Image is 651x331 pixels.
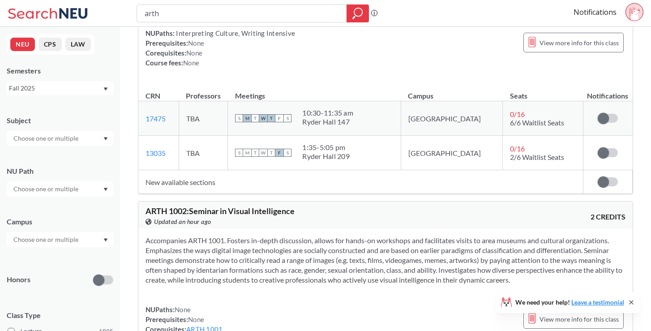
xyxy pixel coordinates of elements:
td: [GEOGRAPHIC_DATA] [401,101,502,136]
span: ARTH 1002 : Seminar in Visual Intelligence [146,206,295,216]
span: W [259,114,267,122]
div: Dropdown arrow [7,232,113,247]
div: Campus [7,217,113,227]
span: Updated an hour ago [154,217,211,227]
td: TBA [179,136,228,170]
th: Professors [179,82,228,101]
a: Notifications [574,7,617,17]
button: NEU [10,38,35,51]
span: T [267,149,275,157]
div: magnifying glass [347,4,369,22]
th: Campus [401,82,502,101]
div: Fall 2025Dropdown arrow [7,81,113,95]
span: We need your help! [515,299,624,305]
button: CPS [39,38,62,51]
span: T [251,114,259,122]
td: TBA [179,101,228,136]
svg: magnifying glass [352,7,363,20]
div: 10:30 - 11:35 am [302,108,353,117]
svg: Dropdown arrow [103,188,108,191]
div: 1:35 - 5:05 pm [302,143,350,152]
div: NUPaths: Prerequisites: Corequisites: Course fees: [146,28,295,68]
td: New available sections [138,170,583,194]
span: S [283,149,291,157]
span: None [188,39,204,47]
input: Choose one or multiple [9,234,84,245]
span: S [235,149,243,157]
span: T [251,149,259,157]
span: S [235,114,243,122]
th: Meetings [228,82,401,101]
div: Fall 2025 [9,83,103,93]
span: 2/6 Waitlist Seats [510,153,564,161]
td: [GEOGRAPHIC_DATA] [401,136,502,170]
span: None [186,49,202,57]
span: Interpreting Culture, Writing Intensive [175,29,295,37]
span: T [267,114,275,122]
svg: Dropdown arrow [103,137,108,141]
span: S [283,114,291,122]
span: View more info for this class [540,37,619,48]
input: Choose one or multiple [9,184,84,194]
svg: Dropdown arrow [103,238,108,242]
svg: Dropdown arrow [103,87,108,91]
span: 2 CREDITS [591,212,625,222]
span: M [243,114,251,122]
input: Choose one or multiple [9,133,84,144]
p: Honors [7,275,30,285]
span: F [275,149,283,157]
a: 17475 [146,114,166,123]
input: Class, professor, course number, "phrase" [144,6,340,21]
span: None [188,315,204,323]
a: Leave a testimonial [571,298,624,306]
div: CRN [146,91,160,101]
section: Accompanies ARTH 1001. Fosters in-depth discussion, allows for hands-on workshops and facilitates... [146,236,625,285]
div: Semesters [7,66,113,76]
div: Ryder Hall 209 [302,152,350,161]
th: Notifications [583,82,632,101]
button: LAW [65,38,91,51]
span: 0 / 16 [510,144,525,153]
span: F [275,114,283,122]
div: Ryder Hall 147 [302,117,353,126]
span: Class Type [7,310,113,320]
span: 0 / 16 [510,110,525,118]
th: Seats [503,82,583,101]
span: None [183,59,199,67]
div: NU Path [7,166,113,176]
span: W [259,149,267,157]
span: 6/6 Waitlist Seats [510,118,564,127]
div: Dropdown arrow [7,131,113,146]
span: View more info for this class [540,314,619,325]
div: Subject [7,116,113,125]
span: M [243,149,251,157]
a: 13035 [146,149,166,157]
div: Dropdown arrow [7,181,113,197]
span: None [175,305,191,314]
